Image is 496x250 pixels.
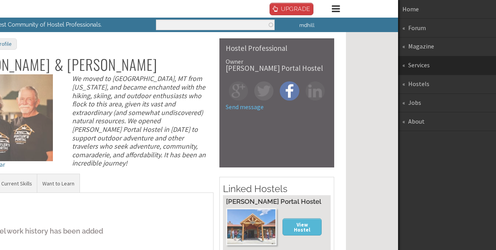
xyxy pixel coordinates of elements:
a: About [398,112,496,131]
a: Jobs [398,94,496,113]
a: Hostels [398,75,496,94]
a: Magazine [398,38,496,56]
a: Services [398,56,496,75]
a: Forum [398,19,496,38]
